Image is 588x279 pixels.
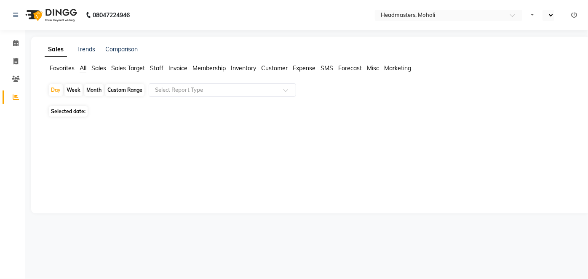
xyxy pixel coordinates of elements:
[50,64,75,72] span: Favorites
[91,64,106,72] span: Sales
[45,42,67,57] a: Sales
[293,64,315,72] span: Expense
[105,45,138,53] a: Comparison
[84,84,104,96] div: Month
[261,64,288,72] span: Customer
[367,64,379,72] span: Misc
[64,84,83,96] div: Week
[384,64,411,72] span: Marketing
[111,64,145,72] span: Sales Target
[105,84,144,96] div: Custom Range
[80,64,86,72] span: All
[321,64,333,72] span: SMS
[21,3,79,27] img: logo
[49,106,88,117] span: Selected date:
[93,3,130,27] b: 08047224946
[168,64,187,72] span: Invoice
[49,84,63,96] div: Day
[150,64,163,72] span: Staff
[231,64,256,72] span: Inventory
[192,64,226,72] span: Membership
[338,64,362,72] span: Forecast
[77,45,95,53] a: Trends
